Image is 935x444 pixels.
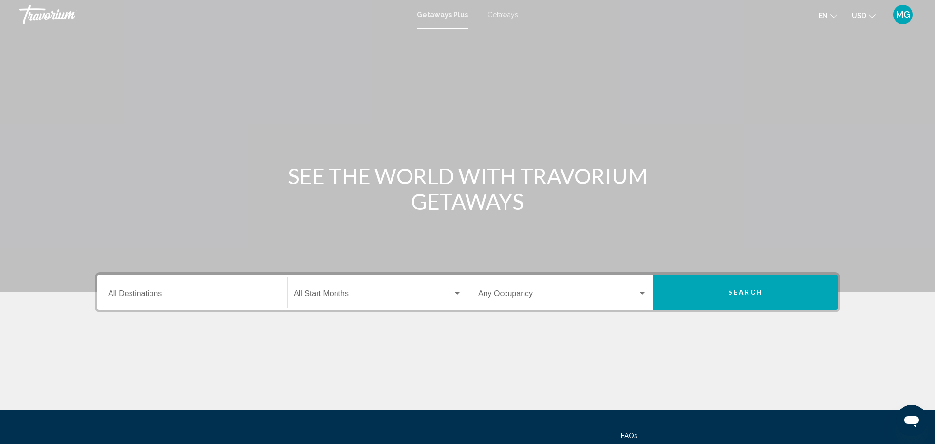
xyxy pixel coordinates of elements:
[19,5,407,24] a: Travorium
[285,163,650,214] h1: SEE THE WORLD WITH TRAVORIUM GETAWAYS
[417,11,468,19] a: Getaways Plus
[852,12,866,19] span: USD
[653,275,838,310] button: Search
[852,8,876,22] button: Change currency
[896,10,910,19] span: MG
[728,289,762,297] span: Search
[487,11,518,19] a: Getaways
[819,12,828,19] span: en
[97,275,838,310] div: Search widget
[819,8,837,22] button: Change language
[896,405,927,436] iframe: Button to launch messaging window
[890,4,916,25] button: User Menu
[621,432,637,440] a: FAQs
